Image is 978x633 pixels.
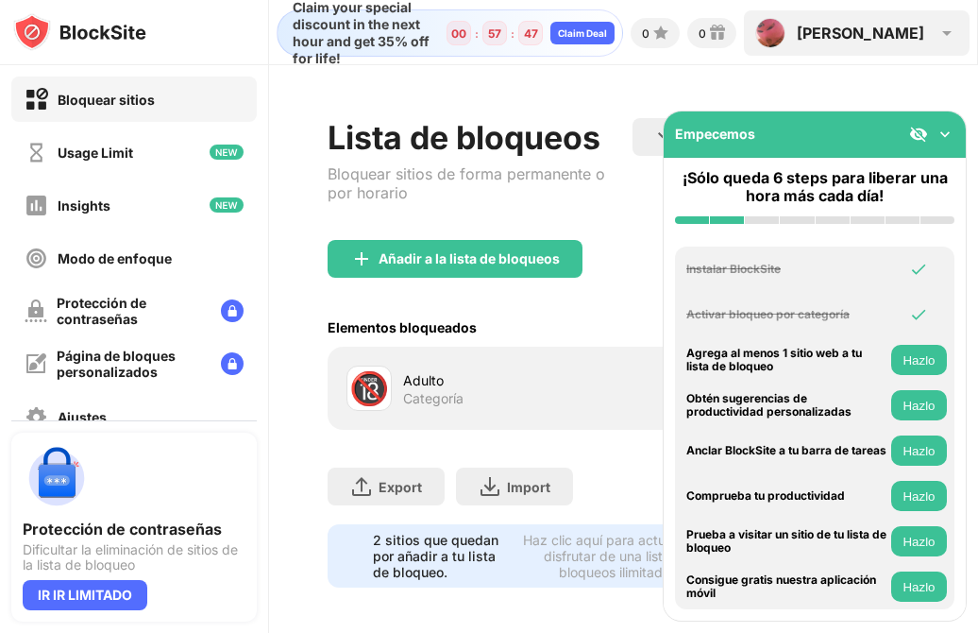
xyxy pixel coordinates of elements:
[686,392,886,419] div: Obtén sugerencias de productividad personalizadas
[936,125,954,144] img: omni-setup-toggle.svg
[23,520,245,539] div: Protección de contraseñas
[699,26,706,41] div: 0
[507,23,518,44] div: :
[57,348,206,380] div: Página de bloques personalizados
[909,125,928,144] img: eye-not-visible.svg
[210,145,244,160] img: new-icon.svg
[686,444,886,457] div: Anclar BlockSite a tu barra de tareas
[23,542,245,573] div: Dificultar la eliminación de sitios de la lista de bloqueo
[675,126,755,142] div: Empecemos
[891,526,947,556] button: Hazlo
[642,26,649,41] div: 0
[25,141,48,164] img: time-usage-off.svg
[25,405,48,429] img: settings-off.svg
[379,251,560,266] div: Añadir a la lista de bloqueos
[13,13,146,51] img: logo-blocksite.svg
[58,409,107,425] div: Ajustes
[558,27,607,39] div: Claim Deal
[403,390,464,407] div: Categoría
[891,390,947,420] button: Hazlo
[328,319,477,335] div: Elementos bloqueados
[23,580,147,610] div: IR IR LIMITADO
[686,308,886,321] div: Activar bloqueo por categoría
[686,528,886,556] div: Prueba a visitar un sitio de tu lista de bloqueo
[328,164,632,202] div: Bloquear sitios de forma permanente o por horario
[891,481,947,511] button: Hazlo
[25,247,48,270] img: focus-off.svg
[675,169,954,205] div: ¡Sólo queda 6 steps para liberar una hora más cada día!
[379,479,422,495] div: Export
[797,24,924,43] div: [PERSON_NAME]
[349,369,389,408] div: 🔞
[58,92,155,108] div: Bloquear sitios
[891,345,947,375] button: Hazlo
[25,352,47,375] img: customize-block-page-off.svg
[210,197,244,213] img: new-icon.svg
[57,295,206,327] div: Protección de contraseñas
[706,22,729,44] img: reward-small.svg
[686,263,886,276] div: Instalar BlockSite
[471,23,482,44] div: :
[909,305,928,324] img: omni-check.svg
[25,299,47,322] img: password-protection-off.svg
[58,250,172,266] div: Modo de enfoque
[891,436,947,466] button: Hazlo
[649,22,672,44] img: points-small.svg
[25,88,48,111] img: block-on.svg
[891,572,947,602] button: Hazlo
[686,489,886,503] div: Comprueba tu productividad
[328,118,632,157] div: Lista de bloqueos
[686,573,886,601] div: Consigue gratis nuestra aplicación móvil
[755,18,785,48] img: ACg8ocKxSKMr4RJPKdcJP0vNZpIWQL6TSQsZnKq8u3YEbdHpa6jIU5QYJw=s96-c
[403,370,623,390] div: Adulto
[451,26,466,41] div: 00
[221,352,244,375] img: lock-menu.svg
[524,26,538,41] div: 47
[373,532,511,580] div: 2 sitios que quedan por añadir a tu lista de bloqueo.
[58,145,133,161] div: Usage Limit
[25,194,48,217] img: insights-off.svg
[507,479,550,495] div: Import
[522,532,712,580] div: Haz clic aquí para actualizar y disfrutar de una lista de bloqueos ilimitada.
[221,299,244,322] img: lock-menu.svg
[909,260,928,279] img: omni-check.svg
[488,26,501,41] div: 57
[686,347,886,374] div: Agrega al menos 1 sitio web a tu lista de bloqueo
[23,444,91,512] img: push-password-protection.svg
[58,197,110,214] div: Insights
